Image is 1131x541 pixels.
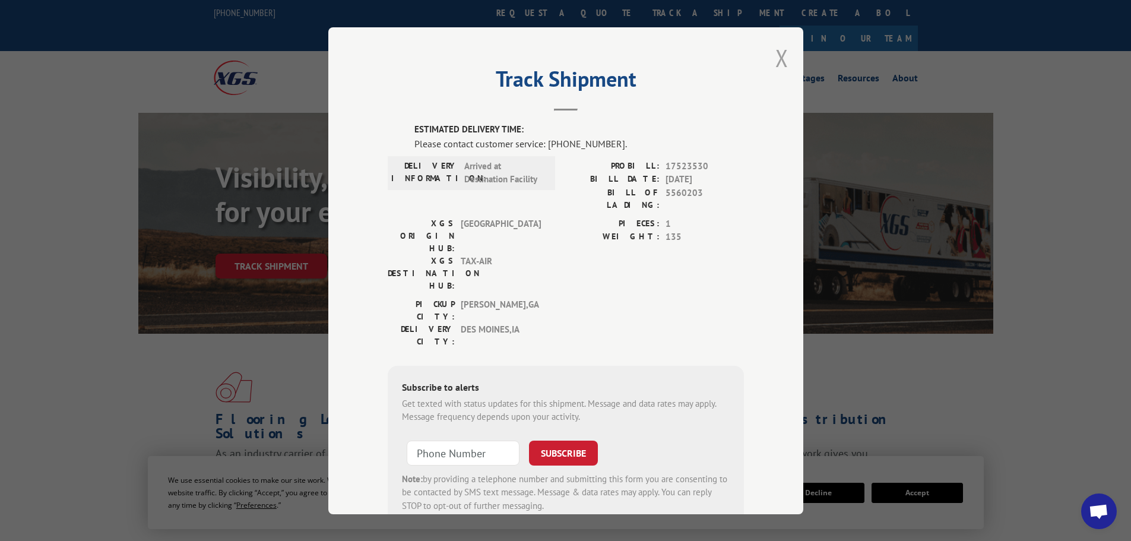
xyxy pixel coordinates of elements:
[402,397,730,423] div: Get texted with status updates for this shipment. Message and data rates may apply. Message frequ...
[529,440,598,465] button: SUBSCRIBE
[461,254,541,292] span: TAX-AIR
[666,186,744,211] span: 5560203
[666,217,744,230] span: 1
[388,322,455,347] label: DELIVERY CITY:
[414,123,744,137] label: ESTIMATED DELIVERY TIME:
[666,173,744,186] span: [DATE]
[566,217,660,230] label: PIECES:
[414,136,744,150] div: Please contact customer service: [PHONE_NUMBER].
[566,173,660,186] label: BILL DATE:
[388,71,744,93] h2: Track Shipment
[388,298,455,322] label: PICKUP CITY:
[461,298,541,322] span: [PERSON_NAME] , GA
[666,159,744,173] span: 17523530
[566,186,660,211] label: BILL OF LADING:
[461,322,541,347] span: DES MOINES , IA
[461,217,541,254] span: [GEOGRAPHIC_DATA]
[464,159,544,186] span: Arrived at Destination Facility
[566,230,660,244] label: WEIGHT:
[388,254,455,292] label: XGS DESTINATION HUB:
[566,159,660,173] label: PROBILL:
[1081,493,1117,529] div: Open chat
[388,217,455,254] label: XGS ORIGIN HUB:
[407,440,519,465] input: Phone Number
[666,230,744,244] span: 135
[402,473,423,484] strong: Note:
[402,379,730,397] div: Subscribe to alerts
[391,159,458,186] label: DELIVERY INFORMATION:
[775,42,788,74] button: Close modal
[402,472,730,512] div: by providing a telephone number and submitting this form you are consenting to be contacted by SM...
